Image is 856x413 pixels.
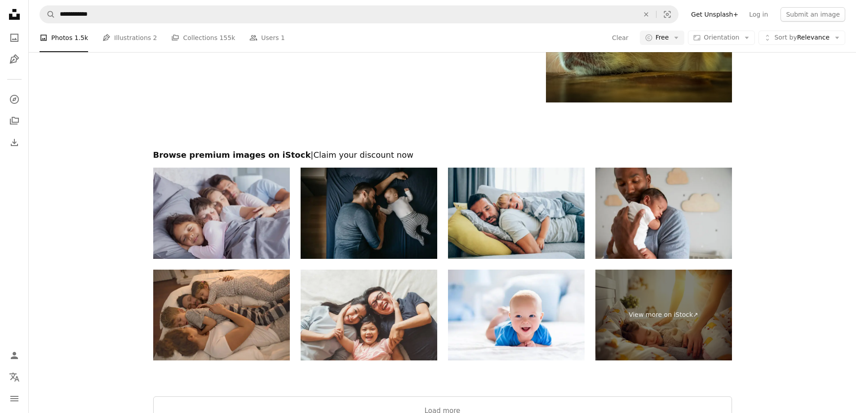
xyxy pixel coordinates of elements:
[595,168,732,259] img: Father Holding Newborn Baby Son In Nursery
[153,168,290,259] img: Cute family sleeping in bed
[102,23,157,52] a: Illustrations 2
[5,50,23,68] a: Illustrations
[310,150,413,160] span: | Claim your discount now
[640,31,685,45] button: Free
[301,270,437,361] img: Happy Asian family laying on bed in bedroom with happy and smile, top view
[5,5,23,25] a: Home — Unsplash
[281,33,285,43] span: 1
[5,390,23,408] button: Menu
[595,270,732,361] a: View more on iStock↗
[5,346,23,364] a: Log in / Sign up
[5,368,23,386] button: Language
[301,168,437,259] img: Newborn baby boy sleeping with his father on bed
[448,168,585,259] img: Father and little son at home.
[5,29,23,47] a: Photos
[636,6,656,23] button: Clear
[40,5,679,23] form: Find visuals sitewide
[40,6,55,23] button: Search Unsplash
[5,90,23,108] a: Explore
[249,23,285,52] a: Users 1
[219,33,235,43] span: 155k
[171,23,235,52] a: Collections 155k
[153,150,732,160] h2: Browse premium images on iStock
[781,7,845,22] button: Submit an image
[744,7,773,22] a: Log in
[686,7,744,22] a: Get Unsplash+
[153,33,157,43] span: 2
[5,133,23,151] a: Download History
[758,31,845,45] button: Sort byRelevance
[774,34,797,41] span: Sort by
[656,33,669,42] span: Free
[612,31,629,45] button: Clear
[774,33,829,42] span: Relevance
[5,112,23,130] a: Collections
[704,34,739,41] span: Orientation
[656,6,678,23] button: Visual search
[153,270,290,361] img: Young family taking a nap together on a bed.
[688,31,755,45] button: Orientation
[448,270,585,361] img: Baby boy in white sunny bedroom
